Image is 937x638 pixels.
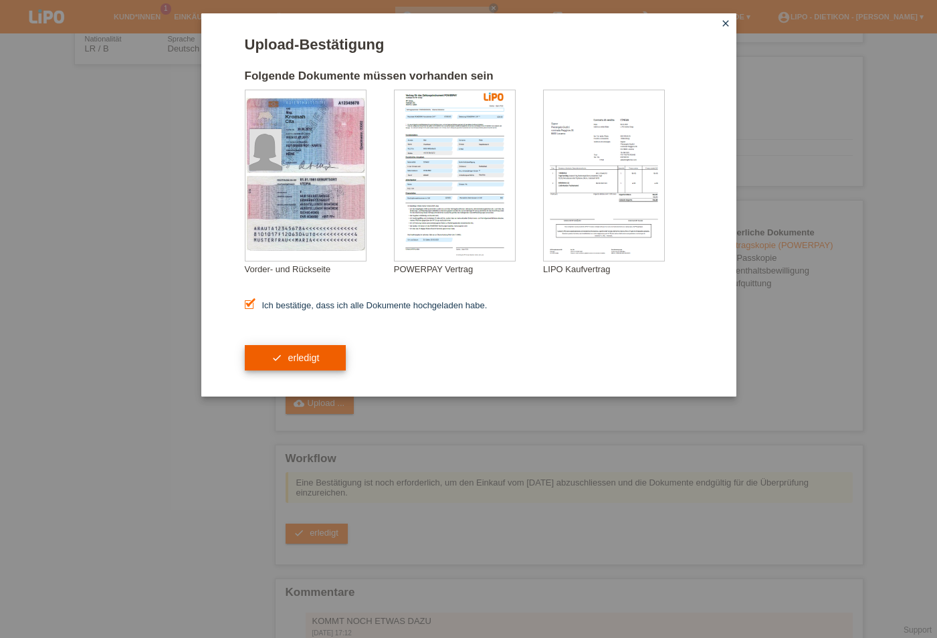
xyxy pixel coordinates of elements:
[245,70,693,90] h2: Folgende Dokumente müssen vorhanden sein
[543,264,692,274] div: LIPO Kaufvertrag
[394,264,543,274] div: POWERPAY Vertrag
[288,352,319,363] span: erledigt
[245,300,488,310] label: Ich bestätige, dass ich alle Dokumente hochgeladen habe.
[249,129,282,171] img: foreign_id_photo_female.png
[484,92,504,101] img: 39073_print.png
[395,90,515,261] img: upload_document_confirmation_type_contract_kkg_whitelabel.png
[544,90,664,261] img: upload_document_confirmation_type_receipt_generic.png
[245,90,366,261] img: upload_document_confirmation_type_id_foreign_empty.png
[717,17,734,32] a: close
[286,114,352,120] div: Kromah
[245,264,394,274] div: Vorder- und Rückseite
[245,36,693,53] h1: Upload-Bestätigung
[245,345,346,370] button: check erledigt
[720,18,731,29] i: close
[272,352,282,363] i: check
[286,119,352,124] div: Cita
